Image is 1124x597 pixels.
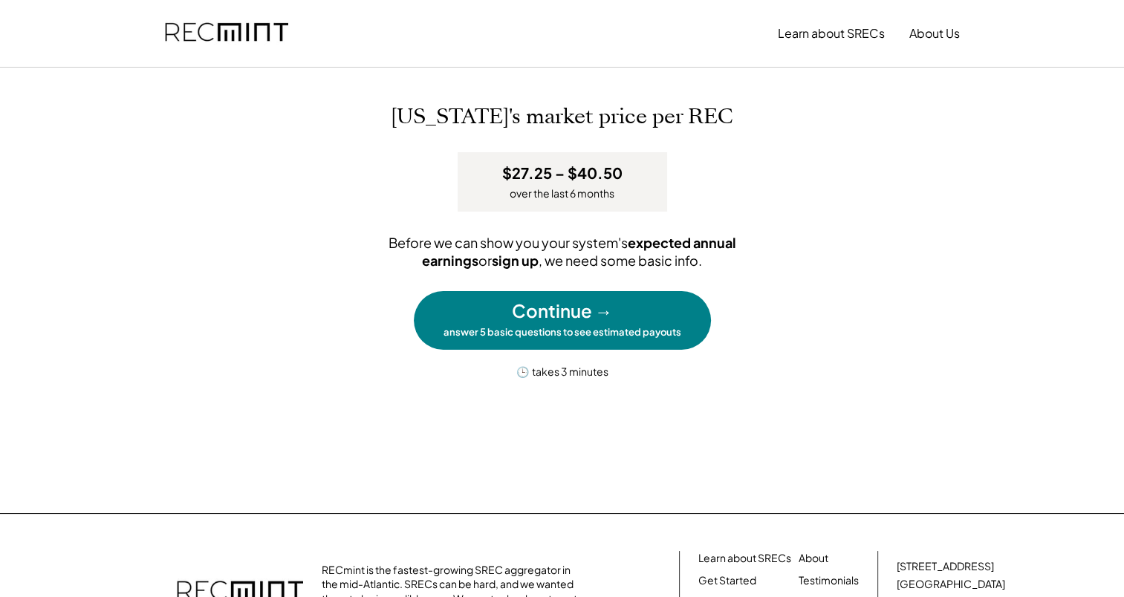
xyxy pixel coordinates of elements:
[340,234,785,269] div: Before we can show you your system's or , we need some basic info.
[799,551,828,566] a: About
[444,326,681,339] div: answer 5 basic questions to see estimated payouts
[165,8,288,59] img: recmint-logotype%403x.png
[516,361,608,379] div: 🕒 takes 3 minutes
[243,105,882,130] h2: [US_STATE]'s market price per REC
[909,19,960,48] button: About Us
[510,186,614,201] div: over the last 6 months
[422,234,738,268] strong: expected annual earnings
[897,577,1005,592] div: [GEOGRAPHIC_DATA]
[698,573,756,588] a: Get Started
[778,19,885,48] button: Learn about SRECs
[897,559,994,574] div: [STREET_ADDRESS]
[512,298,613,324] div: Continue →
[698,551,791,566] a: Learn about SRECs
[502,163,623,183] h3: $27.25 – $40.50
[492,252,539,269] strong: sign up
[799,573,859,588] a: Testimonials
